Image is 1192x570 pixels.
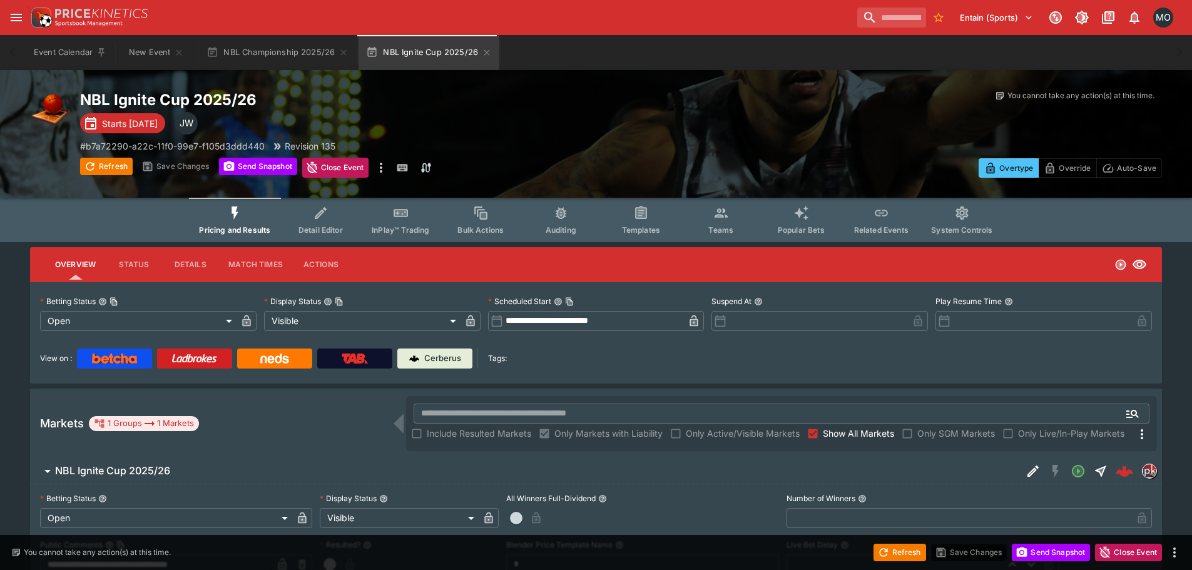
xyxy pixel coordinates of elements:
[199,35,356,70] button: NBL Championship 2025/26
[1044,6,1067,29] button: Connected to PK
[554,297,563,306] button: Scheduled StartCopy To Clipboard
[917,427,995,440] span: Only SGM Markets
[40,508,292,528] div: Open
[92,354,137,364] img: Betcha
[298,225,343,235] span: Detail Editor
[175,112,198,135] div: Justin Walsh
[1132,257,1147,272] svg: Visible
[342,354,368,364] img: TabNZ
[931,225,992,235] span: System Controls
[554,427,663,440] span: Only Markets with Liability
[80,140,265,153] p: Copy To Clipboard
[106,250,162,280] button: Status
[55,9,148,18] img: PriceKinetics
[323,297,332,306] button: Display StatusCopy To Clipboard
[935,296,1002,307] p: Play Resume Time
[40,493,96,504] p: Betting Status
[424,352,461,365] p: Cerberus
[778,225,825,235] span: Popular Bets
[1095,544,1162,561] button: Close Event
[80,158,133,175] button: Refresh
[999,161,1033,175] p: Overtype
[264,296,321,307] p: Display Status
[1149,4,1177,31] button: Matt Oliver
[30,459,1022,484] button: NBL Ignite Cup 2025/26
[293,250,349,280] button: Actions
[24,547,171,558] p: You cannot take any action(s) at this time.
[55,464,170,477] h6: NBL Ignite Cup 2025/26
[40,416,84,430] h5: Markets
[199,225,270,235] span: Pricing and Results
[1007,90,1154,101] p: You cannot take any action(s) at this time.
[979,158,1162,178] div: Start From
[565,297,574,306] button: Copy To Clipboard
[218,250,293,280] button: Match Times
[1071,6,1093,29] button: Toggle light/dark mode
[1004,297,1013,306] button: Play Resume Time
[1067,460,1089,482] button: Open
[1116,462,1133,480] img: logo-cerberus--red.svg
[1123,6,1146,29] button: Notifications
[711,296,751,307] p: Suspend At
[858,494,867,503] button: Number of Winners
[162,250,218,280] button: Details
[457,225,504,235] span: Bulk Actions
[1117,161,1156,175] p: Auto-Save
[1097,6,1119,29] button: Documentation
[409,354,419,364] img: Cerberus
[427,427,531,440] span: Include Resulted Markets
[171,354,217,364] img: Ladbrokes
[1089,460,1112,482] button: Straight
[260,354,288,364] img: Neds
[823,427,894,440] span: Show All Markets
[787,493,855,504] p: Number of Winners
[397,349,472,369] a: Cerberus
[1142,464,1157,479] div: pricekinetics
[374,158,389,178] button: more
[1071,464,1086,479] svg: Open
[857,8,926,28] input: search
[40,296,96,307] p: Betting Status
[1018,427,1124,440] span: Only Live/In-Play Markets
[80,90,621,109] h2: Copy To Clipboard
[1134,427,1149,442] svg: More
[929,8,949,28] button: No Bookmarks
[1143,464,1156,478] img: pricekinetics
[28,5,53,30] img: PriceKinetics Logo
[1044,460,1067,482] button: SGM Disabled
[1153,8,1173,28] div: Matt Oliver
[189,198,1002,242] div: Event type filters
[102,117,158,130] p: Starts [DATE]
[754,297,763,306] button: Suspend At
[874,544,926,561] button: Refresh
[979,158,1039,178] button: Overtype
[488,349,507,369] label: Tags:
[708,225,733,235] span: Teams
[1121,402,1144,425] button: Open
[1167,545,1182,560] button: more
[359,35,499,70] button: NBL Ignite Cup 2025/26
[40,311,237,331] div: Open
[264,311,461,331] div: Visible
[372,225,429,235] span: InPlay™ Trading
[98,494,107,503] button: Betting Status
[335,297,344,306] button: Copy To Clipboard
[622,225,660,235] span: Templates
[1012,544,1090,561] button: Send Snapshot
[40,349,72,369] label: View on :
[320,508,479,528] div: Visible
[1022,460,1044,482] button: Edit Detail
[1112,459,1137,484] a: 5576efa8-4b96-4d03-905a-f646f94a5b7f
[379,494,388,503] button: Display Status
[1096,158,1162,178] button: Auto-Save
[546,225,576,235] span: Auditing
[598,494,607,503] button: All Winners Full-Dividend
[506,493,596,504] p: All Winners Full-Dividend
[302,158,369,178] button: Close Event
[219,158,297,175] button: Send Snapshot
[30,90,70,130] img: basketball.png
[94,416,194,431] div: 1 Groups 1 Markets
[98,297,107,306] button: Betting StatusCopy To Clipboard
[1114,258,1127,271] svg: Open
[45,250,106,280] button: Overview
